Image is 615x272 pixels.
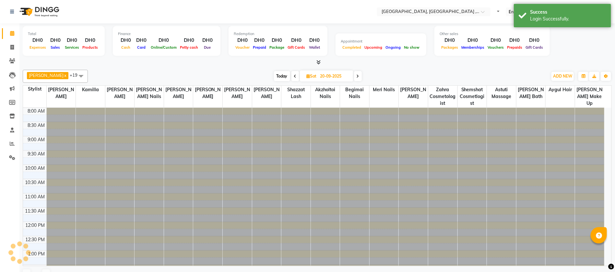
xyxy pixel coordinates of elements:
[149,45,178,50] span: Online/Custom
[440,31,545,37] div: Other sales
[27,265,46,272] div: 1:30 PM
[486,37,505,44] div: DH0
[341,45,363,50] span: Completed
[402,45,421,50] span: No show
[28,31,100,37] div: Total
[105,86,135,101] span: [PERSON_NAME]
[27,136,46,143] div: 9:00 AM
[193,86,222,101] span: [PERSON_NAME]
[47,86,76,101] span: [PERSON_NAME]
[49,45,62,50] span: Sales
[460,37,486,44] div: DH0
[70,72,82,78] span: +19
[575,86,604,107] span: [PERSON_NAME] make up
[440,37,460,44] div: DH0
[136,45,147,50] span: Card
[149,37,178,44] div: DH0
[28,45,48,50] span: Expenses
[234,45,251,50] span: Voucher
[281,86,311,101] span: Shazzat lash
[318,71,351,81] input: 2025-09-20
[286,37,307,44] div: DH0
[268,37,286,44] div: DH0
[311,86,340,101] span: Akzholtoi nails
[200,37,215,44] div: DH0
[307,37,322,44] div: DH0
[251,37,268,44] div: DH0
[370,86,399,94] span: Meri nails
[64,73,66,78] a: x
[530,16,606,22] div: Login Successfully.
[118,31,215,37] div: Finance
[286,45,307,50] span: Gift Cards
[340,86,369,101] span: Begimai nails
[428,86,457,107] span: zahra cosmetologist
[24,179,46,186] div: 10:30 AM
[24,222,46,229] div: 12:00 PM
[440,45,460,50] span: Packages
[516,86,546,101] span: [PERSON_NAME] bath
[305,74,318,79] span: Sat
[135,86,164,101] span: [PERSON_NAME] nails
[24,193,46,200] div: 11:00 AM
[63,45,81,50] span: Services
[178,37,200,44] div: DH0
[546,86,575,94] span: Aygul hair
[23,86,46,93] div: Stylist
[341,39,421,44] div: Appointment
[27,122,46,129] div: 8:30 AM
[223,86,252,101] span: [PERSON_NAME]
[203,45,213,50] span: Due
[553,74,572,79] span: ADD NEW
[530,9,606,16] div: Success
[234,37,251,44] div: DH0
[27,251,46,257] div: 1:00 PM
[505,45,524,50] span: Prepaids
[48,37,63,44] div: DH0
[274,71,290,81] span: Today
[24,208,46,215] div: 11:30 AM
[524,37,545,44] div: DH0
[29,73,64,78] span: [PERSON_NAME]
[178,45,200,50] span: Petty cash
[252,86,281,101] span: [PERSON_NAME]
[234,31,322,37] div: Redemption
[268,45,286,50] span: Package
[384,45,402,50] span: Ongoing
[120,45,132,50] span: Cash
[399,86,428,101] span: [PERSON_NAME]
[28,37,48,44] div: DH0
[24,236,46,243] div: 12:30 PM
[505,37,524,44] div: DH0
[458,86,487,107] span: Shemshat cosmetlogist
[118,37,134,44] div: DH0
[27,108,46,115] div: 8:00 AM
[363,45,384,50] span: Upcoming
[251,45,268,50] span: Prepaid
[17,3,61,21] img: logo
[524,45,545,50] span: Gift Cards
[164,86,193,101] span: [PERSON_NAME]
[27,151,46,157] div: 9:30 AM
[81,37,100,44] div: DH0
[486,45,505,50] span: Vouchers
[63,37,81,44] div: DH0
[487,86,516,101] span: Astuti massage
[134,37,149,44] div: DH0
[81,45,100,50] span: Products
[460,45,486,50] span: Memberships
[24,165,46,172] div: 10:00 AM
[551,72,574,81] button: ADD NEW
[307,45,322,50] span: Wallet
[76,86,105,94] span: Kamilla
